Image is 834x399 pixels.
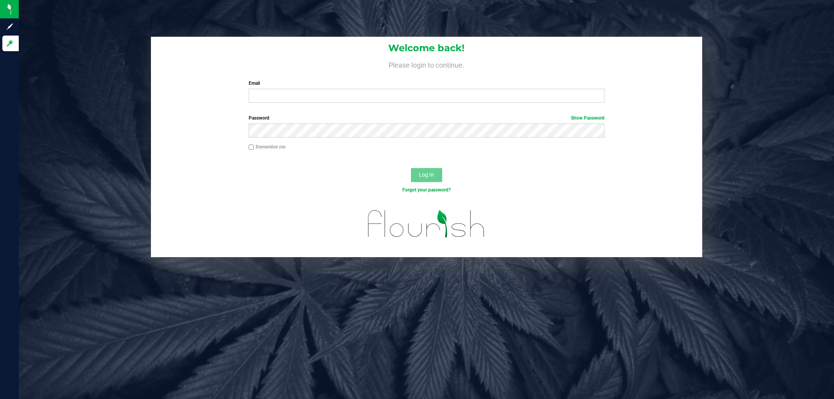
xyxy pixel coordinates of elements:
[249,80,604,87] label: Email
[6,23,14,30] inline-svg: Sign up
[571,115,604,121] a: Show Password
[249,143,285,150] label: Remember me
[419,172,434,178] span: Log In
[411,168,442,182] button: Log In
[357,202,495,246] img: flourish_logo.svg
[151,59,702,69] h4: Please login to continue.
[151,43,702,53] h1: Welcome back!
[402,187,451,193] a: Forgot your password?
[6,39,14,47] inline-svg: Log in
[249,115,269,121] span: Password
[249,145,254,150] input: Remember me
